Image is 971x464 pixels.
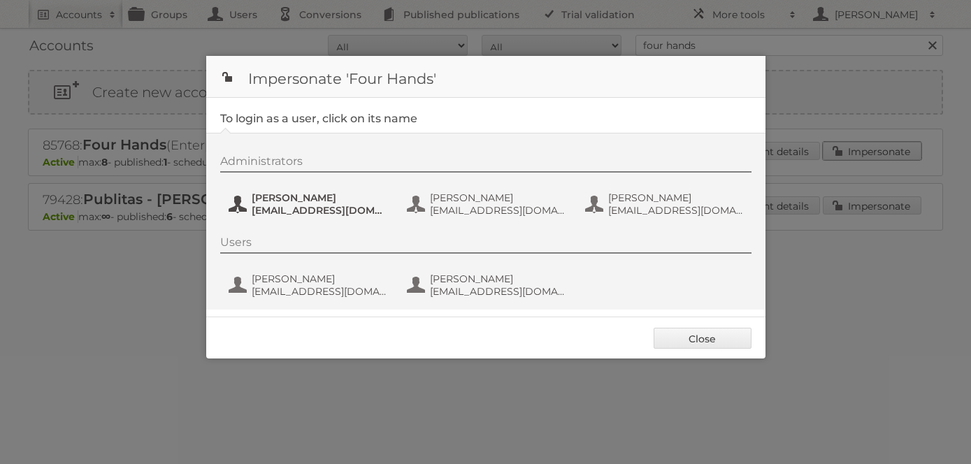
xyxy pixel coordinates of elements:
[430,204,566,217] span: [EMAIL_ADDRESS][DOMAIN_NAME]
[608,204,744,217] span: [EMAIL_ADDRESS][DOMAIN_NAME]
[405,190,570,218] button: [PERSON_NAME] [EMAIL_ADDRESS][DOMAIN_NAME]
[227,190,391,218] button: [PERSON_NAME] [EMAIL_ADDRESS][DOMAIN_NAME]
[220,154,751,173] div: Administrators
[252,285,387,298] span: [EMAIL_ADDRESS][DOMAIN_NAME]
[405,271,570,299] button: [PERSON_NAME] [EMAIL_ADDRESS][DOMAIN_NAME]
[584,190,748,218] button: [PERSON_NAME] [EMAIL_ADDRESS][DOMAIN_NAME]
[252,204,387,217] span: [EMAIL_ADDRESS][DOMAIN_NAME]
[608,191,744,204] span: [PERSON_NAME]
[227,271,391,299] button: [PERSON_NAME] [EMAIL_ADDRESS][DOMAIN_NAME]
[252,191,387,204] span: [PERSON_NAME]
[430,285,566,298] span: [EMAIL_ADDRESS][DOMAIN_NAME]
[430,191,566,204] span: [PERSON_NAME]
[252,273,387,285] span: [PERSON_NAME]
[430,273,566,285] span: [PERSON_NAME]
[206,56,765,98] h1: Impersonate 'Four Hands'
[220,235,751,254] div: Users
[220,112,417,125] legend: To login as a user, click on its name
[654,328,751,349] a: Close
